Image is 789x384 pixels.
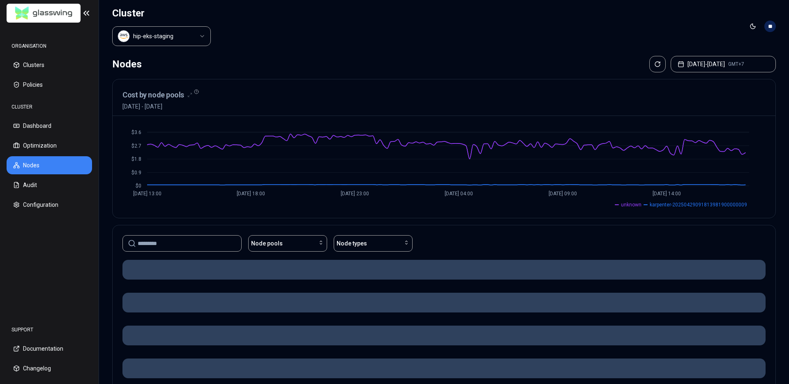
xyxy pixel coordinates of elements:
[251,239,283,248] span: Node pools
[131,130,141,135] tspan: $3.6
[653,191,681,197] tspan: [DATE] 14:00
[7,359,92,377] button: Changelog
[112,7,211,20] h1: Cluster
[12,4,76,23] img: GlassWing
[7,340,92,358] button: Documentation
[131,170,141,176] tspan: $0.9
[7,176,92,194] button: Audit
[7,76,92,94] button: Policies
[337,239,367,248] span: Node types
[7,117,92,135] button: Dashboard
[549,191,577,197] tspan: [DATE] 09:00
[671,56,776,72] button: [DATE]-[DATE]GMT+7
[728,61,744,67] span: GMT+7
[237,191,265,197] tspan: [DATE] 18:00
[650,201,747,208] span: karpenter-20250429091813981900000009
[133,191,161,197] tspan: [DATE] 13:00
[7,322,92,338] div: SUPPORT
[131,156,141,162] tspan: $1.8
[7,196,92,214] button: Configuration
[7,56,92,74] button: Clusters
[7,38,92,54] div: ORGANISATION
[7,99,92,115] div: CLUSTER
[122,89,184,101] h3: Cost by node pools
[445,191,473,197] tspan: [DATE] 04:00
[112,26,211,46] button: Select a value
[7,136,92,155] button: Optimization
[136,183,141,189] tspan: $0
[112,56,142,72] div: Nodes
[248,235,327,252] button: Node pools
[122,102,192,111] span: [DATE] - [DATE]
[7,156,92,174] button: Nodes
[334,235,413,252] button: Node types
[621,201,641,208] span: unknown
[341,191,369,197] tspan: [DATE] 23:00
[131,143,141,149] tspan: $2.7
[120,32,128,40] img: aws
[133,32,173,40] div: hip-eks-staging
